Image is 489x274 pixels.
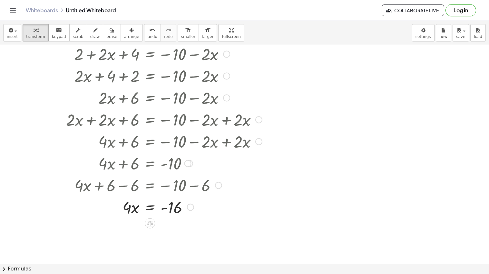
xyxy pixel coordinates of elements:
span: Collaborate Live [387,7,439,13]
button: keyboardkeypad [48,24,70,41]
span: erase [106,34,117,39]
span: arrange [124,34,139,39]
button: format_sizesmaller [178,24,199,41]
span: smaller [181,34,195,39]
button: arrange [121,24,143,41]
button: redoredo [161,24,176,41]
button: fullscreen [218,24,244,41]
i: format_size [205,26,211,34]
button: draw [87,24,103,41]
button: new [436,24,451,41]
span: undo [148,34,157,39]
button: Toggle navigation [8,5,18,15]
span: settings [416,34,431,39]
span: scrub [73,34,83,39]
span: keypad [52,34,66,39]
i: format_size [185,26,191,34]
span: transform [26,34,45,39]
button: save [453,24,469,41]
span: insert [7,34,18,39]
span: draw [90,34,100,39]
button: transform [23,24,49,41]
span: redo [164,34,173,39]
span: fullscreen [222,34,240,39]
i: redo [165,26,171,34]
button: load [470,24,486,41]
span: new [439,34,447,39]
i: undo [149,26,155,34]
span: larger [202,34,213,39]
button: erase [103,24,121,41]
button: format_sizelarger [199,24,217,41]
button: undoundo [144,24,161,41]
a: Whiteboards [26,7,58,14]
span: load [474,34,482,39]
i: keyboard [56,26,62,34]
button: scrub [69,24,87,41]
button: settings [412,24,435,41]
button: Collaborate Live [382,5,444,16]
span: save [456,34,465,39]
div: Apply the same math to both sides of the equation [145,218,155,229]
button: insert [3,24,21,41]
button: Log in [445,4,476,16]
